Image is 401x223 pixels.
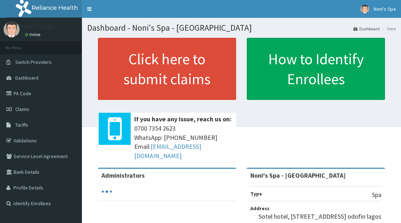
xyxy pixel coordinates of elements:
p: Sotel hotel, [STREET_ADDRESS] odofin lagos [259,212,381,221]
h1: Dashboard - Noni's Spa - [GEOGRAPHIC_DATA] [87,23,396,32]
a: [EMAIL_ADDRESS][DOMAIN_NAME] [134,142,201,160]
b: Type [250,191,262,197]
p: Noni's Spa [25,23,54,30]
b: Address [250,205,270,212]
span: Tariffs [15,122,28,128]
a: Dashboard [353,26,380,32]
img: User Image [360,5,369,14]
p: Spa [372,190,381,199]
strong: Noni's Spa - [GEOGRAPHIC_DATA] [250,171,346,179]
span: Switch Providers [15,59,52,65]
li: Here [380,26,396,32]
span: Noni's Spa [374,6,396,12]
span: 0700 7354 2623 WhatsApp: [PHONE_NUMBER] Email: [134,124,233,161]
svg: audio-loading [101,186,112,197]
img: User Image [4,21,20,37]
a: How to Identify Enrollees [247,38,385,100]
b: Administrators [101,171,145,179]
span: Dashboard [15,75,38,81]
span: Claims [15,106,29,112]
a: Online [25,32,42,37]
b: If you have any issue, reach us on: [134,115,231,123]
a: Click here to submit claims [98,38,236,100]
